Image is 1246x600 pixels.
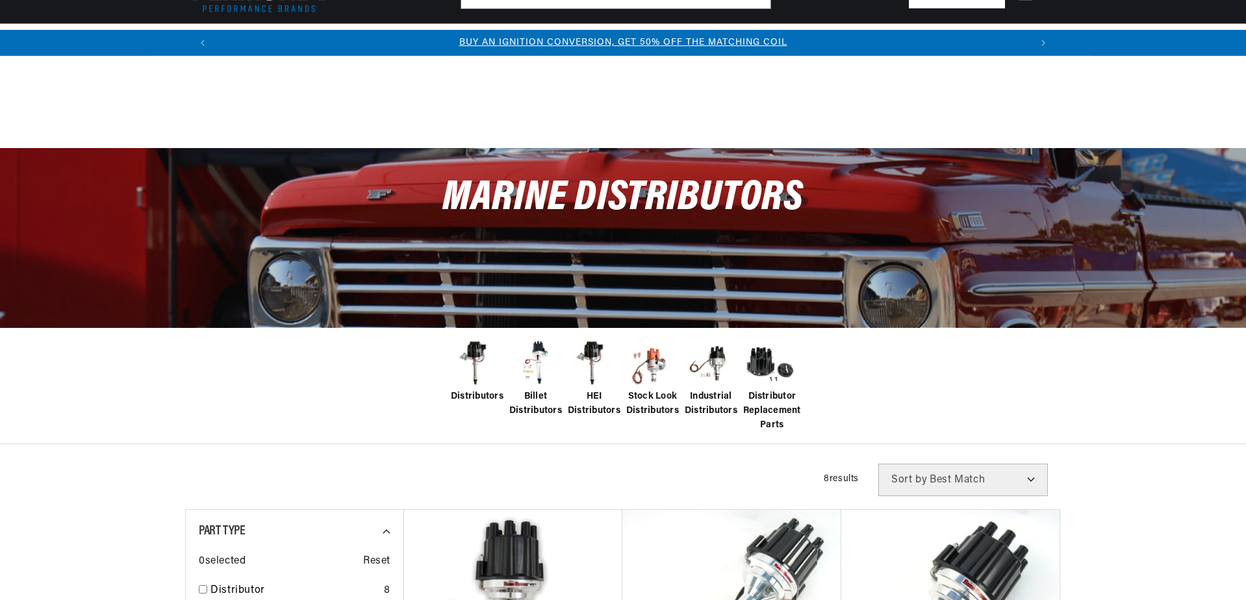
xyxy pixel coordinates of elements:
a: Distributors Distributors [451,338,503,404]
img: Billet Distributors [509,338,561,390]
summary: Battery Products [637,24,731,55]
span: Distributor Replacement Parts [743,390,801,433]
div: 8 [384,582,390,599]
span: Distributors [451,390,503,404]
div: 1 of 3 [216,36,1030,50]
a: Stock Look Distributors Stock Look Distributors [626,338,678,419]
summary: Product Support [982,24,1061,55]
select: Sort by [878,464,1048,496]
button: Translation missing: en.sections.announcements.next_announcement [1030,30,1056,56]
summary: Motorcycle [823,24,891,55]
img: Stock Look Distributors [626,338,678,390]
span: Marine Distributors [442,177,803,219]
a: Industrial Distributors Industrial Distributors [685,338,737,419]
slideshow-component: Translation missing: en.sections.announcements.announcement_bar [153,30,1093,56]
summary: Spark Plug Wires [731,24,824,55]
summary: Headers, Exhausts & Components [398,24,563,55]
div: Announcement [216,36,1030,50]
span: 0 selected [199,553,246,570]
img: HEI Distributors [568,338,620,390]
a: Distributor Replacement Parts Distributor Replacement Parts [743,338,795,433]
button: Translation missing: en.sections.announcements.previous_announcement [190,30,216,56]
span: Billet Distributors [509,390,562,419]
summary: Coils & Distributors [290,24,398,55]
summary: Engine Swaps [563,24,637,55]
span: 8 results [824,474,859,484]
img: Distributor Replacement Parts [743,338,795,390]
span: Industrial Distributors [685,390,737,419]
summary: Ignition Conversions [185,24,290,55]
a: Billet Distributors Billet Distributors [509,338,561,419]
img: Distributors [451,338,503,390]
img: Industrial Distributors [685,338,737,390]
a: HEI Distributors HEI Distributors [568,338,620,419]
span: HEI Distributors [568,390,620,419]
span: Part Type [199,525,245,538]
span: Sort by [891,475,927,485]
span: Stock Look Distributors [626,390,679,419]
a: Distributor [210,582,379,599]
a: BUY AN IGNITION CONVERSION, GET 50% OFF THE MATCHING COIL [459,38,787,47]
span: Reset [363,553,390,570]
